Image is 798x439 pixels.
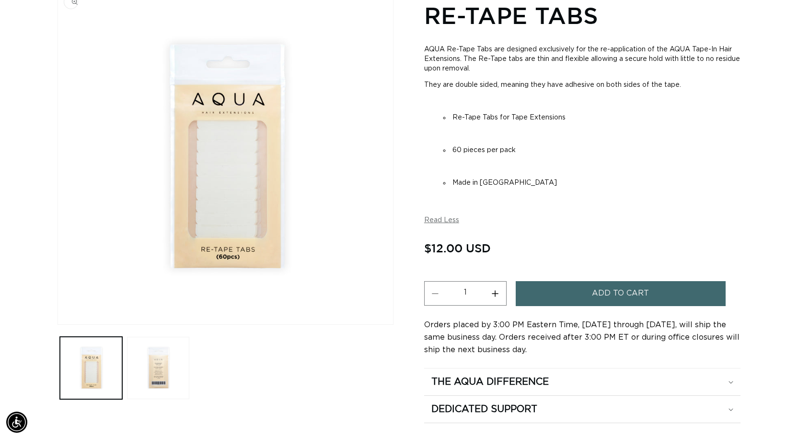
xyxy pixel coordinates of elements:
h1: Re-Tape Tabs [424,0,740,30]
summary: The Aqua Difference [424,368,740,395]
li: 60 pieces per pack [443,145,740,155]
summary: Dedicated Support [424,396,740,423]
li: Re-Tape Tabs for Tape Extensions [443,113,740,122]
button: Add to cart [516,281,726,306]
button: Read Less [424,216,459,225]
div: Accessibility Menu [6,412,27,433]
p: AQUA Re-Tape Tabs are designed exclusively for the re-application of the AQUA Tape-In Hair Extens... [424,45,740,73]
h2: Dedicated Support [431,403,537,415]
button: Load image 1 in gallery view [60,337,122,399]
li: Made in [GEOGRAPHIC_DATA] [443,178,740,188]
button: Load image 2 in gallery view [127,337,189,399]
span: $12.00 USD [424,239,491,257]
span: Add to cart [592,281,649,306]
h2: The Aqua Difference [431,376,549,388]
span: Orders placed by 3:00 PM Eastern Time, [DATE] through [DATE], will ship the same business day. Or... [424,321,740,354]
p: They are double sided, meaning they have adhesive on both sides of the tape. [424,80,740,90]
